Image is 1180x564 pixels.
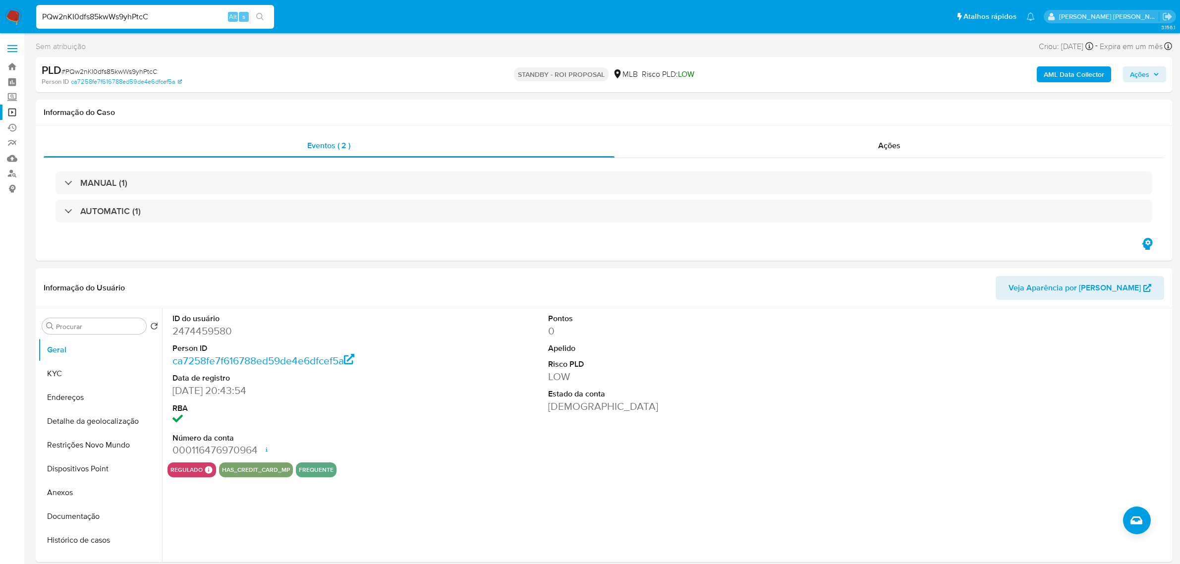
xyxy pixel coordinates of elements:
button: Veja Aparência por [PERSON_NAME] [996,276,1164,300]
button: Anexos [38,481,162,505]
button: Restrições Novo Mundo [38,433,162,457]
button: frequente [299,468,334,472]
button: Documentação [38,505,162,528]
span: Expira em um mês [1100,41,1163,52]
h3: MANUAL (1) [80,177,127,188]
button: Detalhe da geolocalização [38,409,162,433]
dd: 000116476970964 [172,443,413,457]
dd: [DATE] 20:43:54 [172,384,413,397]
button: Geral [38,338,162,362]
span: Alt [229,12,237,21]
dt: ID do usuário [172,313,413,324]
dt: Person ID [172,343,413,354]
p: STANDBY - ROI PROPOSAL [514,67,609,81]
span: Risco PLD: [642,69,694,80]
span: Atalhos rápidos [963,11,1016,22]
div: Criou: [DATE] [1039,40,1093,53]
button: AML Data Collector [1037,66,1111,82]
span: Ações [1130,66,1149,82]
input: Pesquise usuários ou casos... [36,10,274,23]
button: has_credit_card_mp [222,468,290,472]
input: Procurar [56,322,142,331]
dd: LOW [548,370,789,384]
dt: Risco PLD [548,359,789,370]
button: Retornar ao pedido padrão [150,322,158,333]
a: ca7258fe7f616788ed59de4e6dfcef5a [172,353,354,368]
b: Person ID [42,77,69,86]
button: Histórico de casos [38,528,162,552]
a: Sair [1162,11,1173,22]
button: KYC [38,362,162,386]
h1: Informação do Usuário [44,283,125,293]
span: Eventos ( 2 ) [307,140,350,151]
span: LOW [678,68,694,80]
dt: Data de registro [172,373,413,384]
div: MLB [613,69,638,80]
dt: Estado da conta [548,389,789,399]
button: regulado [170,468,203,472]
h3: AUTOMATIC (1) [80,206,141,217]
dd: 0 [548,324,789,338]
dt: RBA [172,403,413,414]
span: Ações [878,140,900,151]
b: AML Data Collector [1044,66,1104,82]
span: # PQw2nKI0dfs85kwWs9yhPtcC [61,66,157,76]
dt: Apelido [548,343,789,354]
a: Notificações [1026,12,1035,21]
button: Dispositivos Point [38,457,162,481]
span: - [1095,40,1098,53]
span: Veja Aparência por [PERSON_NAME] [1009,276,1141,300]
div: AUTOMATIC (1) [56,200,1152,223]
div: MANUAL (1) [56,171,1152,194]
b: PLD [42,62,61,78]
span: s [242,12,245,21]
a: ca7258fe7f616788ed59de4e6dfcef5a [71,77,182,86]
button: search-icon [250,10,270,24]
button: Procurar [46,322,54,330]
button: Ações [1123,66,1166,82]
p: emerson.gomes@mercadopago.com.br [1059,12,1159,21]
dd: [DEMOGRAPHIC_DATA] [548,399,789,413]
span: Sem atribuição [36,41,86,52]
button: Endereços [38,386,162,409]
dt: Número da conta [172,433,413,444]
dt: Pontos [548,313,789,324]
dd: 2474459580 [172,324,413,338]
h1: Informação do Caso [44,108,1164,117]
